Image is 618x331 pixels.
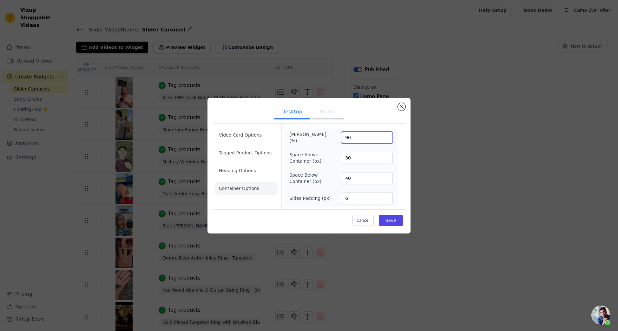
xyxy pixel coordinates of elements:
[398,103,405,111] button: Close modal
[289,152,324,164] label: Space Above Container (px)
[289,172,324,185] label: Space Below Container (px)
[289,131,324,144] label: [PERSON_NAME] (%)
[379,215,403,226] button: Save
[352,215,374,226] button: Cancel
[215,164,278,177] li: Heading Options
[215,182,278,195] li: Container Options
[289,195,331,201] label: Sides Padding (px)
[215,146,278,159] li: Tagged Product Options
[591,306,610,325] a: Open chat
[215,129,278,141] li: Video Card Options
[312,105,344,119] button: Mobile
[274,105,310,119] button: Desktop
